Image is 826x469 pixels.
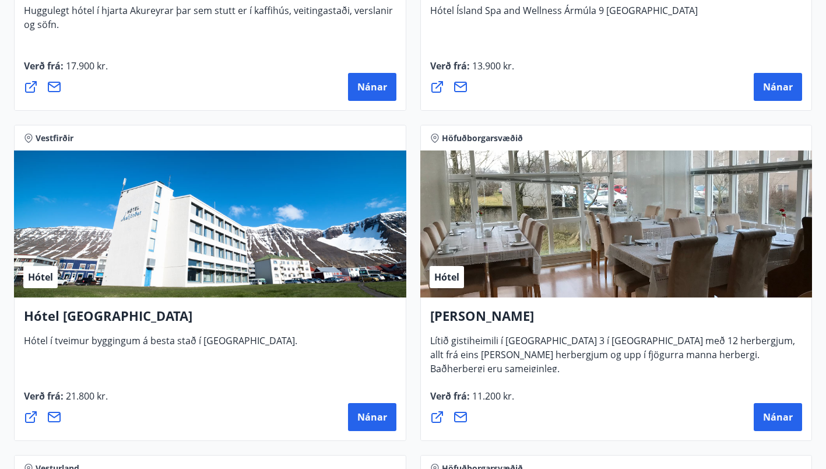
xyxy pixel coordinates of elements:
span: Hótel í tveimur byggingum á besta stað í [GEOGRAPHIC_DATA]. [24,334,297,356]
span: Nánar [763,411,793,423]
span: 21.800 kr. [64,390,108,402]
h4: Hótel [GEOGRAPHIC_DATA] [24,307,396,334]
span: Nánar [357,411,387,423]
span: Verð frá : [430,390,514,412]
span: Lítið gistiheimili í [GEOGRAPHIC_DATA] 3 í [GEOGRAPHIC_DATA] með 12 herbergjum, allt frá eins [PE... [430,334,795,384]
span: Verð frá : [430,60,514,82]
span: 11.200 kr. [470,390,514,402]
span: Verð frá : [24,60,108,82]
button: Nánar [754,403,802,431]
span: Hótel Ísland Spa and Wellness Ármúla 9 [GEOGRAPHIC_DATA] [430,4,698,26]
span: 13.900 kr. [470,60,514,72]
span: Huggulegt hótel í hjarta Akureyrar þar sem stutt er í kaffihús, veitingastaði, verslanir og söfn. [24,4,393,40]
span: Nánar [763,80,793,93]
button: Nánar [754,73,802,101]
button: Nánar [348,73,396,101]
span: 17.900 kr. [64,60,108,72]
h4: [PERSON_NAME] [430,307,803,334]
span: Hótel [28,271,53,283]
span: Verð frá : [24,390,108,412]
span: Höfuðborgarsvæðið [442,132,523,144]
button: Nánar [348,403,396,431]
span: Hótel [434,271,459,283]
span: Vestfirðir [36,132,73,144]
span: Nánar [357,80,387,93]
